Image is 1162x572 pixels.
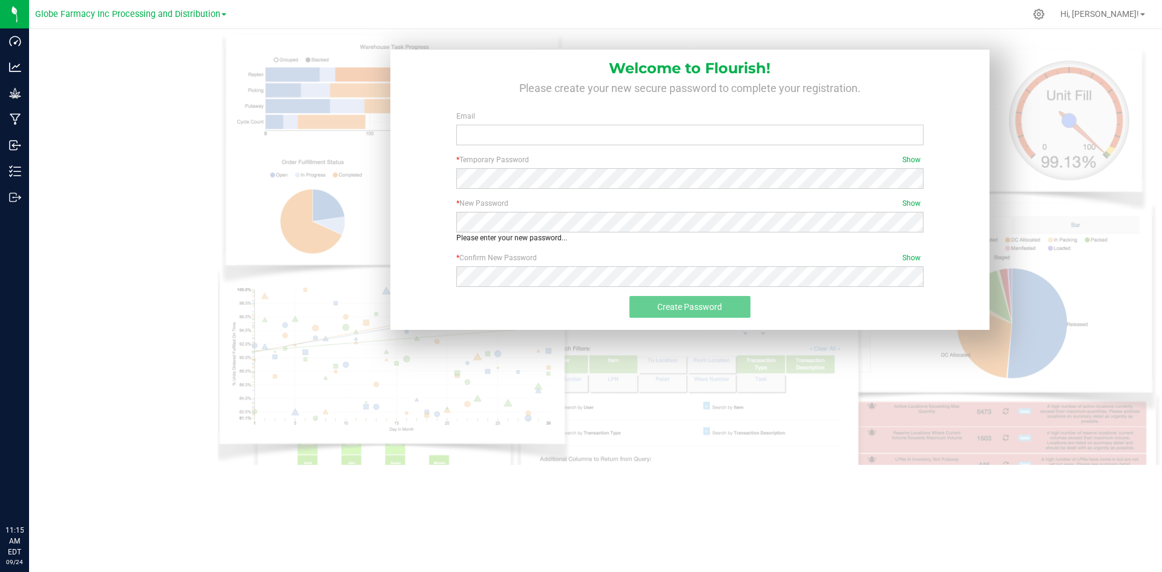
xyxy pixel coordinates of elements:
[1031,8,1046,20] div: Manage settings
[9,113,21,125] inline-svg: Manufacturing
[9,35,21,47] inline-svg: Dashboard
[1060,9,1139,19] span: Hi, [PERSON_NAME]!
[408,50,972,76] h1: Welcome to Flourish!
[902,154,921,165] span: Show
[456,252,924,263] label: Confirm New Password
[9,165,21,177] inline-svg: Inventory
[456,232,924,243] div: Please enter your new password...
[456,111,924,122] label: Email
[9,139,21,151] inline-svg: Inbound
[629,296,750,318] button: Create Password
[9,87,21,99] inline-svg: Grow
[9,61,21,73] inline-svg: Analytics
[5,525,24,557] p: 11:15 AM EDT
[35,9,220,19] span: Globe Farmacy Inc Processing and Distribution
[456,154,924,165] label: Temporary Password
[456,198,924,209] label: New Password
[902,198,921,209] span: Show
[9,191,21,203] inline-svg: Outbound
[5,557,24,567] p: 09/24
[519,82,861,94] span: Please create your new secure password to complete your registration.
[657,302,722,312] span: Create Password
[902,252,921,263] span: Show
